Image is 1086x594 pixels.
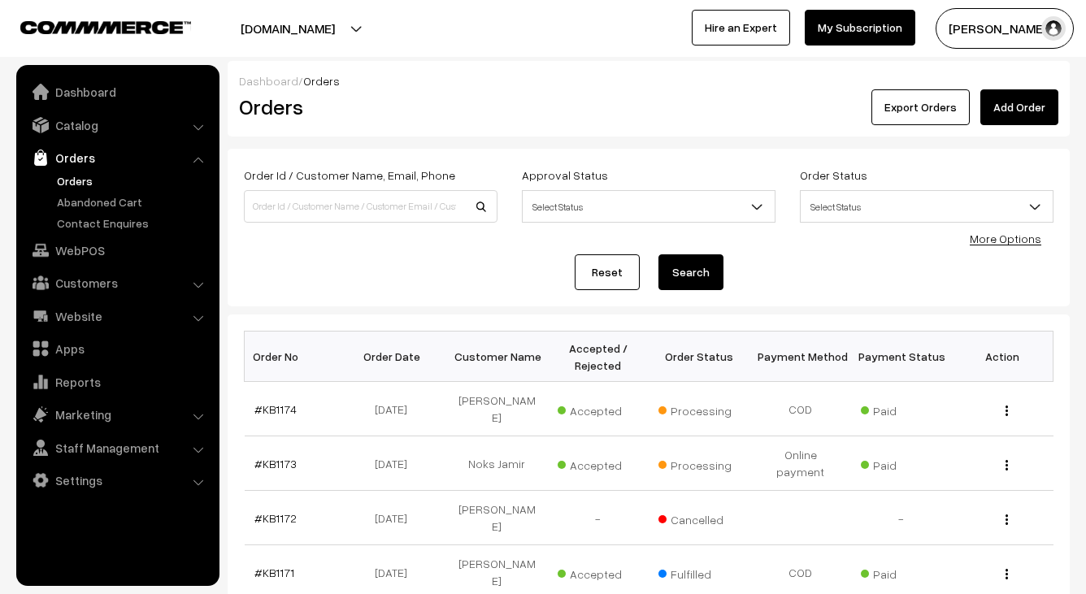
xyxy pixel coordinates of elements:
a: Dashboard [239,74,298,88]
span: Select Status [523,193,775,221]
th: Order No [245,332,345,382]
a: Hire an Expert [692,10,790,46]
span: Select Status [800,190,1053,223]
button: Search [658,254,723,290]
a: Catalog [20,111,214,140]
a: My Subscription [805,10,915,46]
a: Contact Enquires [53,215,214,232]
a: Settings [20,466,214,495]
a: Orders [20,143,214,172]
td: [DATE] [345,382,446,436]
td: [PERSON_NAME] [446,491,547,545]
td: Noks Jamir [446,436,547,491]
div: / [239,72,1058,89]
span: Accepted [558,561,639,583]
th: Action [952,332,1053,382]
th: Customer Name [446,332,547,382]
td: [DATE] [345,436,446,491]
img: Menu [1006,460,1008,470]
span: Orders [303,74,340,88]
th: Order Date [345,332,446,382]
a: Reset [575,254,640,290]
a: #KB1171 [254,566,294,579]
span: Select Status [522,190,775,223]
button: [DOMAIN_NAME] [184,8,392,49]
span: Fulfilled [658,561,740,583]
a: #KB1172 [254,511,297,525]
td: - [548,491,649,545]
button: [PERSON_NAME]… [936,8,1074,49]
a: #KB1174 [254,402,297,416]
span: Paid [861,561,942,583]
a: Customers [20,268,214,297]
img: Menu [1006,405,1008,416]
button: Export Orders [871,89,970,125]
span: Paid [861,453,942,474]
a: More Options [970,232,1041,245]
input: Order Id / Customer Name / Customer Email / Customer Phone [244,190,497,223]
span: Cancelled [658,507,740,528]
a: #KB1173 [254,457,297,470]
td: COD [749,382,850,436]
span: Accepted [558,453,639,474]
td: - [851,491,952,545]
th: Payment Status [851,332,952,382]
a: COMMMERCE [20,16,163,36]
label: Order Id / Customer Name, Email, Phone [244,167,455,184]
td: Online payment [749,436,850,491]
label: Approval Status [522,167,608,184]
img: Menu [1006,514,1008,525]
a: Website [20,301,214,331]
a: Marketing [20,400,214,429]
a: Dashboard [20,77,214,106]
a: Abandoned Cart [53,193,214,210]
span: Accepted [558,398,639,419]
span: Processing [658,453,740,474]
h2: Orders [239,94,496,119]
img: user [1041,16,1066,41]
td: [DATE] [345,491,446,545]
img: Menu [1006,569,1008,579]
label: Order Status [800,167,867,184]
th: Order Status [649,332,749,382]
td: [PERSON_NAME] [446,382,547,436]
th: Payment Method [749,332,850,382]
a: Reports [20,367,214,397]
a: Apps [20,334,214,363]
span: Paid [861,398,942,419]
span: Select Status [801,193,1053,221]
a: Add Order [980,89,1058,125]
a: Staff Management [20,433,214,462]
img: COMMMERCE [20,21,191,33]
span: Processing [658,398,740,419]
a: Orders [53,172,214,189]
th: Accepted / Rejected [548,332,649,382]
a: WebPOS [20,236,214,265]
